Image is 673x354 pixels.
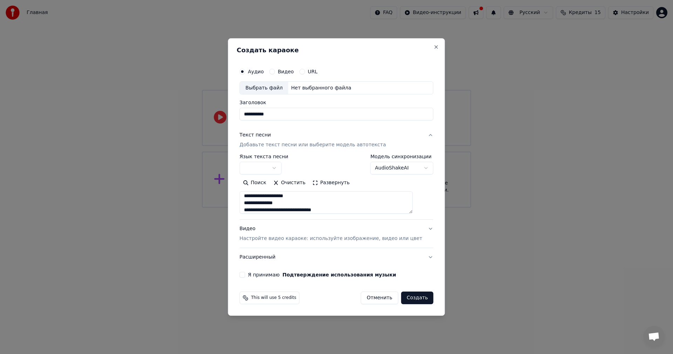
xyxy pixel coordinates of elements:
label: Модель синхронизации [371,154,434,159]
div: Текст песниДобавьте текст песни или выберите модель автотекста [239,154,433,220]
button: Развернуть [309,178,353,189]
p: Настройте видео караоке: используйте изображение, видео или цвет [239,235,422,242]
div: Текст песни [239,132,271,139]
button: Создать [401,292,433,304]
button: Я принимаю [283,272,396,277]
button: Расширенный [239,248,433,266]
label: Видео [278,69,294,74]
div: Видео [239,226,422,242]
label: Язык текста песни [239,154,288,159]
p: Добавьте текст песни или выберите модель автотекста [239,142,386,149]
span: This will use 5 credits [251,295,296,301]
h2: Создать караоке [237,47,436,53]
button: Текст песниДобавьте текст песни или выберите модель автотекста [239,126,433,154]
button: Очистить [270,178,309,189]
label: Я принимаю [248,272,396,277]
label: Аудио [248,69,264,74]
div: Выбрать файл [240,82,288,94]
label: URL [308,69,318,74]
button: ВидеоНастройте видео караоке: используйте изображение, видео или цвет [239,220,433,248]
label: Заголовок [239,100,433,105]
div: Нет выбранного файла [288,85,354,92]
button: Поиск [239,178,270,189]
button: Отменить [361,292,398,304]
